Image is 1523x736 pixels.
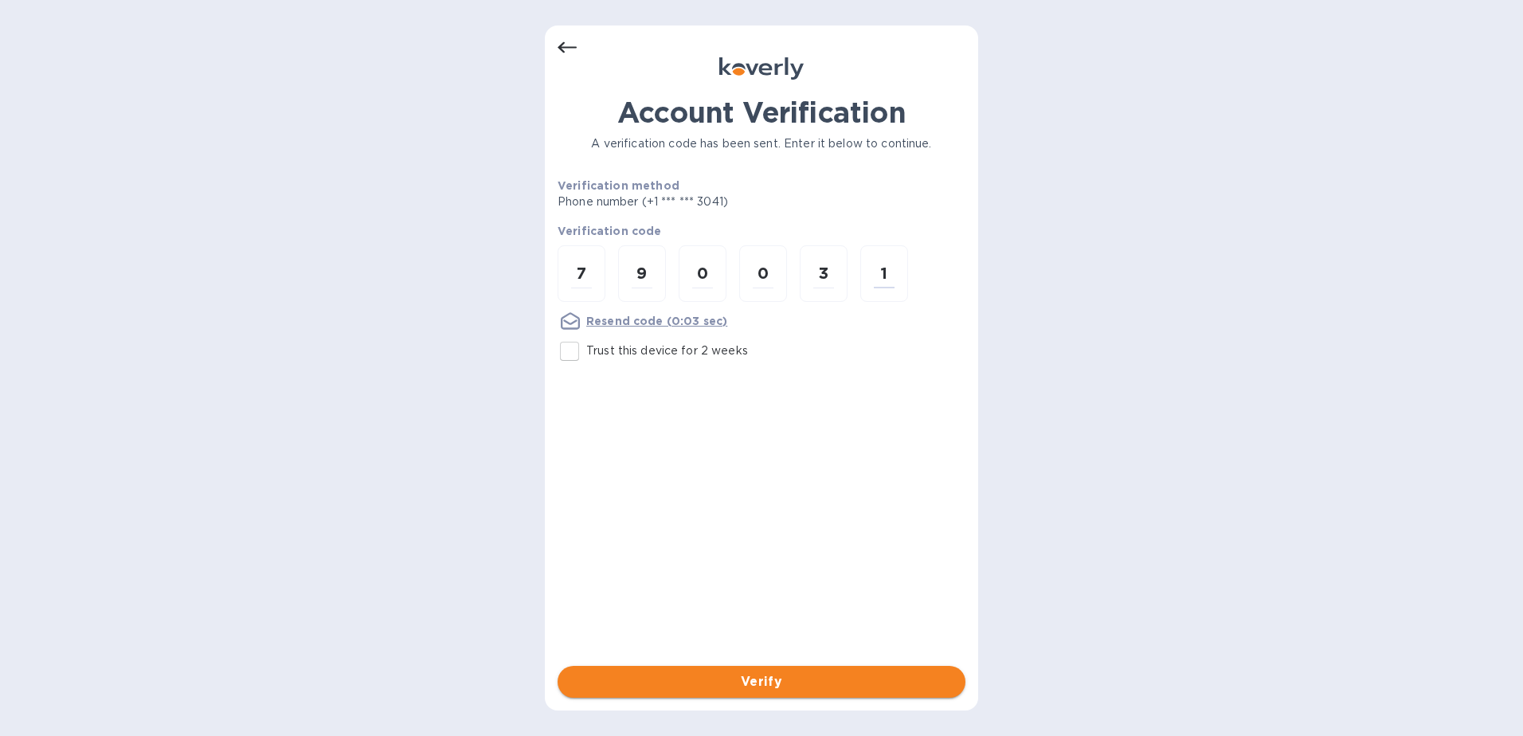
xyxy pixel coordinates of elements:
p: A verification code has been sent. Enter it below to continue. [558,135,965,152]
p: Trust this device for 2 weeks [586,343,748,359]
span: Verify [570,672,953,691]
button: Verify [558,666,965,698]
b: Verification method [558,179,679,192]
p: Phone number (+1 *** *** 3041) [558,194,850,210]
p: Verification code [558,223,965,239]
u: Resend code (0:03 sec) [586,315,727,327]
h1: Account Verification [558,96,965,129]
